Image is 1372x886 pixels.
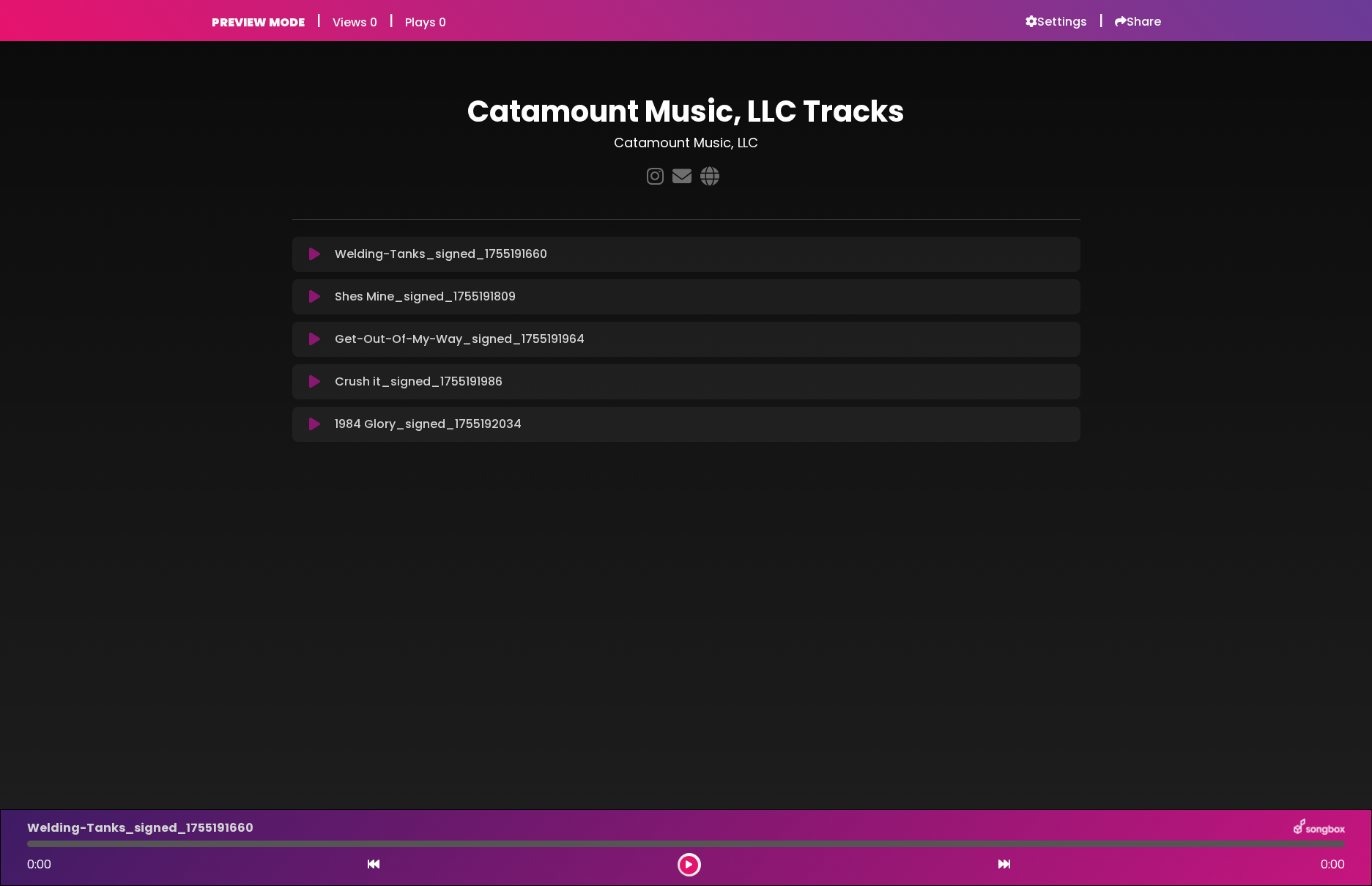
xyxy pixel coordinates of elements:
[212,15,305,29] h6: PREVIEW MODE
[316,12,321,29] h5: |
[1099,12,1103,29] h5: |
[292,135,1080,151] h3: Catamount Music, LLC
[335,246,547,263] p: Welding-Tanks_signed_1755191660
[292,94,1080,129] h1: Catamount Music, LLC Tracks
[1026,15,1087,29] a: Settings
[335,288,516,306] p: Shes Mine_signed_1755191809
[1115,15,1161,29] a: Share
[335,373,503,391] p: Crush it_signed_1755191986
[335,416,522,433] p: 1984 Glory_signed_1755192034
[333,15,377,29] h6: Views 0
[335,331,585,348] p: Get-Out-Of-My-Way_signed_1755191964
[389,12,393,29] h5: |
[405,15,446,29] h6: Plays 0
